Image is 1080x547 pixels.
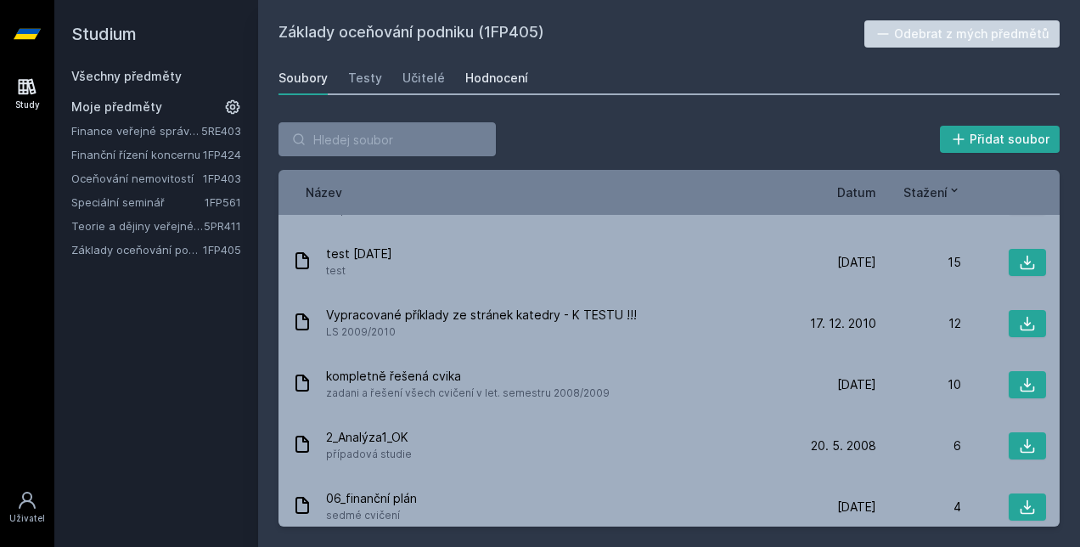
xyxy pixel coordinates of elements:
[348,70,382,87] div: Testy
[876,254,961,271] div: 15
[837,499,876,516] span: [DATE]
[306,183,342,201] button: Název
[203,172,241,185] a: 1FP403
[3,482,51,533] a: Uživatel
[71,194,205,211] a: Speciální seminář
[3,68,51,120] a: Study
[810,315,876,332] span: 17. 12. 2010
[278,61,328,95] a: Soubory
[326,307,637,324] span: Vypracované příklady ze stránek katedry - K TESTU !!!
[71,69,182,83] a: Všechny předměty
[71,217,204,234] a: Teorie a dějiny veřejné správy
[326,507,417,524] span: sedmé cvičení
[326,262,392,279] span: test
[903,183,961,201] button: Stažení
[465,70,528,87] div: Hodnocení
[15,99,40,111] div: Study
[837,183,876,201] button: Datum
[9,512,45,525] div: Uživatel
[205,195,241,209] a: 1FP561
[278,20,864,48] h2: Základy oceňování podniku (1FP405)
[326,385,610,402] span: zadani a řešení všech cvičení v let. semestru 2008/2009
[326,245,392,262] span: test [DATE]
[876,437,961,454] div: 6
[71,99,162,116] span: Moje předměty
[465,61,528,95] a: Hodnocení
[903,183,948,201] span: Stažení
[864,20,1060,48] button: Odebrat z mých předmětů
[326,429,412,446] span: 2_Analýza1_OK
[940,126,1060,153] button: Přidat soubor
[71,146,203,163] a: Finanční řízení koncernu
[326,490,417,507] span: 06_finanční plán
[204,219,241,233] a: 5PR411
[278,122,496,156] input: Hledej soubor
[201,124,241,138] a: 5RE403
[876,499,961,516] div: 4
[71,241,203,258] a: Základy oceňování podniku
[876,315,961,332] div: 12
[402,70,445,87] div: Učitelé
[71,170,203,187] a: Oceňování nemovitostí
[876,376,961,393] div: 10
[402,61,445,95] a: Učitelé
[278,70,328,87] div: Soubory
[326,368,610,385] span: kompletně řešená cvika
[71,122,201,139] a: Finance veřejné správy a veřejného sektoru
[348,61,382,95] a: Testy
[203,148,241,161] a: 1FP424
[811,437,876,454] span: 20. 5. 2008
[203,243,241,257] a: 1FP405
[837,376,876,393] span: [DATE]
[837,254,876,271] span: [DATE]
[326,446,412,463] span: případová studie
[326,324,637,341] span: LS 2009/2010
